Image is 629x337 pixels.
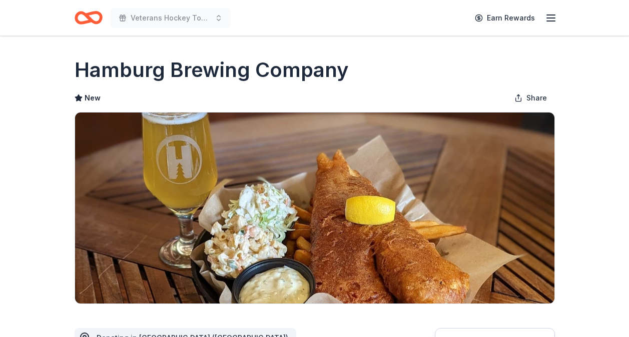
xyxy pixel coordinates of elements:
[506,88,555,108] button: Share
[75,6,103,29] a: Home
[75,56,349,84] h1: Hamburg Brewing Company
[469,9,541,27] a: Earn Rewards
[131,12,211,24] span: Veterans Hockey Tournament 10th annual
[526,92,547,104] span: Share
[75,112,554,303] img: Image for Hamburg Brewing Company
[85,92,101,104] span: New
[111,8,231,28] button: Veterans Hockey Tournament 10th annual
